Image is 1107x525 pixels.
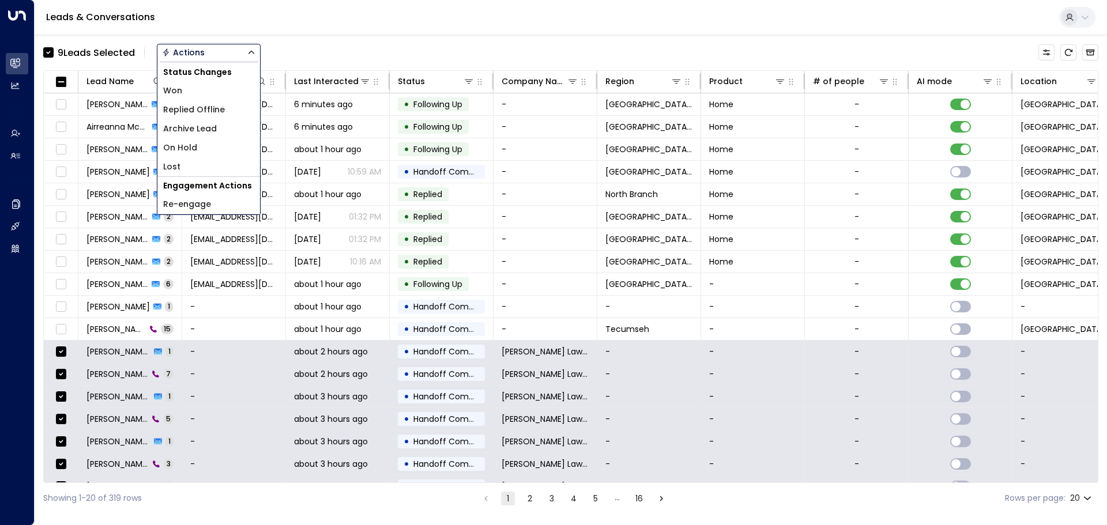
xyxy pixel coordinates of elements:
span: Wildflower Crossing [1021,121,1105,133]
div: Product [709,74,786,88]
div: • [404,409,409,429]
span: 2 [164,256,174,266]
span: 6 minutes ago [294,121,353,133]
div: Last Interacted [294,74,359,88]
span: Central Michigan [605,278,692,290]
td: - [701,273,805,295]
span: Amanda Mackey [86,99,148,110]
span: Home [709,99,733,110]
div: • [404,274,409,294]
span: 7 [163,369,174,379]
span: 15 [161,324,174,334]
span: Re-engage [163,198,211,210]
span: Airreanna Mcqueen [86,121,149,133]
td: - [494,296,597,318]
span: 1 [165,481,174,491]
span: Following Up [413,99,462,110]
span: about 3 hours ago [294,436,368,447]
span: Replied [413,211,442,222]
td: - [597,453,701,475]
button: Go to page 2 [523,492,537,505]
span: Replied [413,256,442,267]
div: 9 Lead s Selected [58,46,135,60]
span: Central Michigan [605,121,692,133]
div: - [854,368,859,380]
span: Watson McRaven [86,481,150,492]
span: Handoff Completed [413,166,495,177]
span: Northeast Michigan [605,233,692,245]
div: - [854,121,859,133]
td: - [597,296,701,318]
td: - [701,341,805,362]
div: 20 [1070,490,1094,507]
span: Home [709,211,733,222]
span: Watson McRaven [86,413,148,425]
div: Region [605,74,682,88]
span: Handoff Completed [413,323,495,335]
h1: Status Changes [157,63,260,81]
span: Central Michigan [605,143,692,155]
span: Wildflower Crossing [1021,166,1105,177]
div: - [854,256,859,267]
span: Toggle select row [54,345,68,359]
div: AI mode [917,74,952,88]
span: 2 [164,234,174,244]
p: 01:32 PM [349,233,381,245]
span: Northeast Michigan [605,256,692,267]
td: - [182,341,286,362]
div: AI mode [917,74,993,88]
span: Toggle select row [54,120,68,134]
span: about 1 hour ago [294,301,362,312]
span: McRaven Lawn Care [502,391,589,402]
span: Central Michigan [605,211,692,222]
label: Rows per page: [1005,492,1065,504]
td: - [494,228,597,250]
span: Toggle select row [54,435,68,449]
td: - [494,318,597,340]
span: maxandmolly67@gmail.com [190,233,277,245]
div: - [854,323,859,335]
div: • [404,454,409,474]
span: Watson McRaven [86,368,148,380]
td: - [494,116,597,138]
div: • [404,207,409,226]
span: 1 [165,301,173,311]
span: Following Up [413,143,462,155]
div: Actions [162,47,205,58]
span: Toggle select row [54,479,68,494]
span: Archive Lead [163,123,217,135]
span: Toggle select row [54,255,68,269]
span: Handoff Completed [413,458,495,470]
div: Showing 1-20 of 319 rows [43,492,142,504]
span: Handoff Completed [413,436,495,447]
td: - [701,408,805,430]
div: • [404,319,409,339]
div: - [854,143,859,155]
span: Toggle select row [54,97,68,112]
td: - [182,363,286,385]
span: Toggle select row [54,210,68,224]
span: Handoff Completed [413,413,495,425]
div: Lead Name [86,74,134,88]
span: Toggle select row [54,187,68,202]
span: about 2 hours ago [294,368,368,380]
span: Summerhill Village [1021,143,1105,155]
div: • [404,342,409,361]
div: - [854,233,859,245]
span: Toggle select row [54,457,68,471]
div: - [854,391,859,402]
td: - [597,363,701,385]
span: 3 [164,459,174,469]
div: # of people [813,74,864,88]
span: Handoff Completed [413,481,495,492]
span: McRaven Lawn Care [502,436,589,447]
span: Won [163,85,182,97]
span: Home [709,121,733,133]
div: Status [398,74,475,88]
div: - [854,278,859,290]
div: # of people [813,74,890,88]
td: - [597,430,701,452]
div: • [404,387,409,406]
td: - [494,161,597,183]
span: Toggle select all [54,75,68,89]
